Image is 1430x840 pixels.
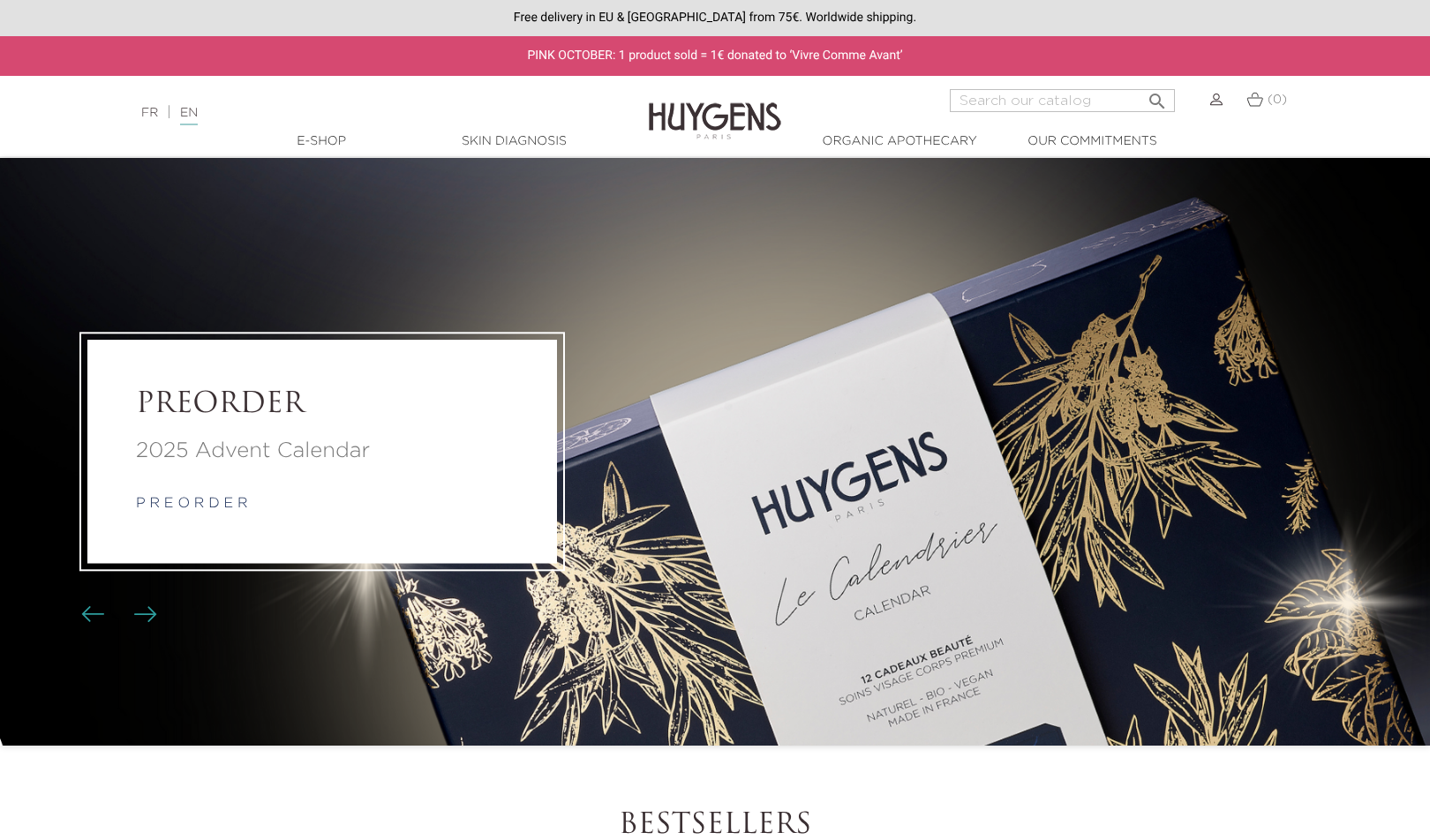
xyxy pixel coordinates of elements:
button:  [1141,84,1173,108]
a: p r e o r d e r [136,498,248,512]
div: Carousel buttons [88,602,146,628]
i:  [1147,86,1168,107]
input: Search [950,89,1175,112]
a: Skin Diagnosis [425,132,602,151]
a: FR [141,107,158,119]
span: (0) [1268,94,1287,106]
a: E-Shop [233,132,410,151]
a: Our commitments [1004,132,1180,151]
a: 2025 Advent Calendar [136,436,508,468]
img: Huygens [649,74,781,142]
a: EN [180,107,198,125]
div: | [132,102,583,124]
a: PREORDER [136,388,508,422]
a: Organic Apothecary [811,132,988,151]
